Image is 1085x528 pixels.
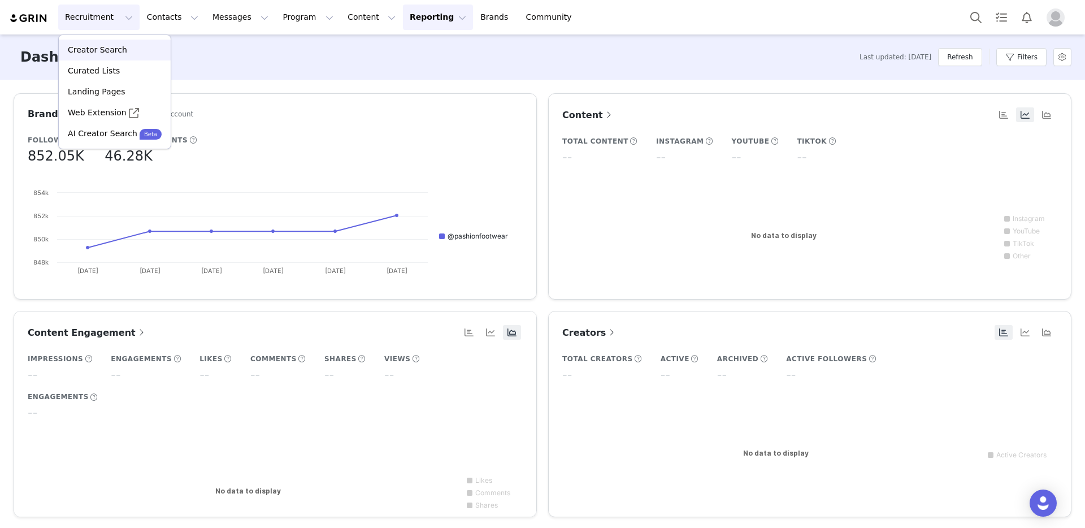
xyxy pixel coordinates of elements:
text: 854k [33,189,49,197]
h5: Engagements [111,354,172,364]
text: Instagram [1013,214,1045,223]
h5: -- [562,365,572,385]
p: Creator Search [68,44,127,56]
text: Likes [475,476,492,484]
h5: -- [562,147,572,167]
img: placeholder-profile.jpg [1047,8,1065,27]
button: Search [964,5,988,30]
h5: -- [111,365,120,385]
img: grin logo [9,13,49,24]
button: Contacts [140,5,205,30]
span: Content Engagement [28,327,147,338]
h5: Archived [717,354,758,364]
h5: Followers [28,135,77,145]
h3: Brand Growth [28,107,98,121]
a: Creators [562,326,617,340]
a: Brands [474,5,518,30]
h5: -- [731,147,741,167]
p: Web Extension [68,107,127,119]
h5: -- [384,365,394,385]
text: 852k [33,212,49,220]
h5: Total Creators [562,354,633,364]
h5: TikTok [797,136,827,146]
text: TikTok [1013,239,1034,248]
text: No data to display [215,487,281,495]
p: AI Creator Search [68,128,137,140]
h3: Dashboard [20,47,103,67]
h5: -- [324,365,334,385]
text: 850k [33,235,49,243]
h5: -- [199,365,209,385]
text: Comments [475,488,510,497]
text: [DATE] [263,267,284,275]
h5: -- [656,147,666,167]
text: No data to display [751,231,817,240]
h5: Instagram [656,136,704,146]
text: [DATE] [77,267,98,275]
h5: -- [28,365,37,385]
h5: -- [661,365,670,385]
text: [DATE] [387,267,407,275]
h5: 46.28K [105,146,152,166]
h5: Engagements [28,392,89,402]
text: YouTube [1013,227,1040,235]
h5: -- [250,365,260,385]
h5: Impressions [28,354,83,364]
h5: YouTube [731,136,769,146]
a: Content [562,108,614,122]
h5: -- [28,403,37,423]
h5: 852.05K [28,146,84,166]
button: Reporting [403,5,473,30]
a: Community [519,5,584,30]
text: Shares [475,501,498,509]
h5: -- [786,365,796,385]
h5: Views [384,354,410,364]
button: Filters [996,48,1047,66]
div: Open Intercom Messenger [1030,490,1057,517]
h5: Shares [324,354,357,364]
h5: Total Content [562,136,628,146]
span: Content [562,110,614,120]
text: No data to display [743,449,809,457]
p: Landing Pages [68,86,125,98]
text: Other [1013,252,1031,260]
a: Content Engagement [28,326,147,340]
button: Content [341,5,402,30]
button: Recruitment [58,5,140,30]
h5: -- [797,147,806,167]
span: Creators [562,327,617,338]
h5: Likes [199,354,223,364]
button: Messages [206,5,275,30]
text: @pashionfootwear [448,232,508,240]
span: Last updated: [DATE] [860,52,931,62]
text: [DATE] [140,267,160,275]
h5: -- [717,365,727,385]
button: Profile [1040,8,1076,27]
button: Program [276,5,340,30]
p: Curated Lists [68,65,120,77]
button: Refresh [938,48,982,66]
a: Tasks [989,5,1014,30]
text: [DATE] [325,267,346,275]
h5: Active Followers [786,354,867,364]
text: Active Creators [996,451,1047,459]
text: 848k [33,258,49,266]
h5: Comments [250,354,297,364]
p: Beta [144,130,157,139]
text: [DATE] [201,267,222,275]
h5: Active [661,354,689,364]
button: Notifications [1014,5,1039,30]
